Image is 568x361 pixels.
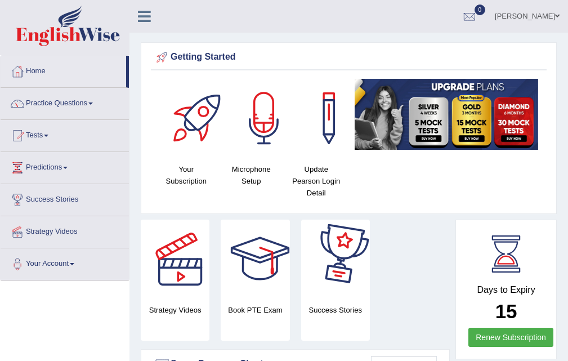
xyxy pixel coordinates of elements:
[289,163,343,199] h4: Update Pearson Login Detail
[468,328,553,347] a: Renew Subscription
[1,184,129,212] a: Success Stories
[355,79,539,150] img: small5.jpg
[475,5,486,15] span: 0
[1,152,129,180] a: Predictions
[159,163,213,187] h4: Your Subscription
[1,120,129,148] a: Tests
[1,216,129,244] a: Strategy Videos
[468,285,544,295] h4: Days to Expiry
[1,248,129,277] a: Your Account
[301,304,370,316] h4: Success Stories
[1,88,129,116] a: Practice Questions
[495,300,517,322] b: 15
[221,304,289,316] h4: Book PTE Exam
[141,304,209,316] h4: Strategy Videos
[154,49,544,66] div: Getting Started
[1,56,126,84] a: Home
[225,163,279,187] h4: Microphone Setup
